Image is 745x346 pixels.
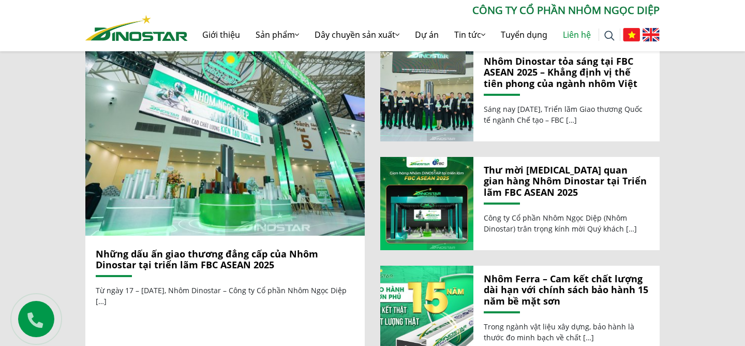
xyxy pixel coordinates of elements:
img: Thư mời tham quan gian hàng Nhôm Dinostar tại Triển lãm FBC ASEAN 2025 [380,157,473,250]
a: Tin tức [446,18,493,51]
img: Những dấu ấn giao thương đẳng cấp của Nhôm Dinostar tại triển lãm FBC ASEAN 2025 [85,48,365,236]
a: Nhôm Dinostar tỏa sáng tại FBC ASEAN 2025 – Khẳng định vị thế tiên phong của ngành nhôm Việt [484,56,649,90]
img: search [604,31,615,41]
p: Sáng nay [DATE], Triển lãm Giao thương Quốc tế ngành Chế tạo – FBC […] [484,104,649,125]
img: Tiếng Việt [623,28,640,41]
a: Những dấu ấn giao thương đẳng cấp của Nhôm Dinostar tại triển lãm FBC ASEAN 2025 [96,248,318,271]
a: Liên hệ [555,18,599,51]
a: Giới thiệu [195,18,248,51]
a: Dây chuyền sản xuất [307,18,407,51]
a: Dự án [407,18,446,51]
p: Công ty Cổ phần Nhôm Ngọc Diệp (Nhôm Dinostar) trân trọng kính mời Quý khách […] [484,212,649,234]
a: Nhôm Ferra – Cam kết chất lượng dài hạn với chính sách bảo hành 15 năm bề mặt sơn [484,273,649,307]
a: Sản phẩm [248,18,307,51]
img: English [643,28,660,41]
p: Từ ngày 17 – [DATE], Nhôm Dinostar – Công ty Cổ phần Nhôm Ngọc Diệp […] [96,285,354,307]
img: Nhôm Dinostar tỏa sáng tại FBC ASEAN 2025 – Khẳng định vị thế tiên phong của ngành nhôm Việt [380,48,473,141]
p: CÔNG TY CỔ PHẦN NHÔM NGỌC DIỆP [188,3,660,18]
p: Trong ngành vật liệu xây dựng, bảo hành là thước đo minh bạch về chất […] [484,321,649,343]
a: Nhôm Dinostar [85,13,188,40]
img: Nhôm Dinostar [85,15,188,41]
a: Tuyển dụng [493,18,555,51]
a: Thư mời [MEDICAL_DATA] quan gian hàng Nhôm Dinostar tại Triển lãm FBC ASEAN 2025 [484,165,649,198]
